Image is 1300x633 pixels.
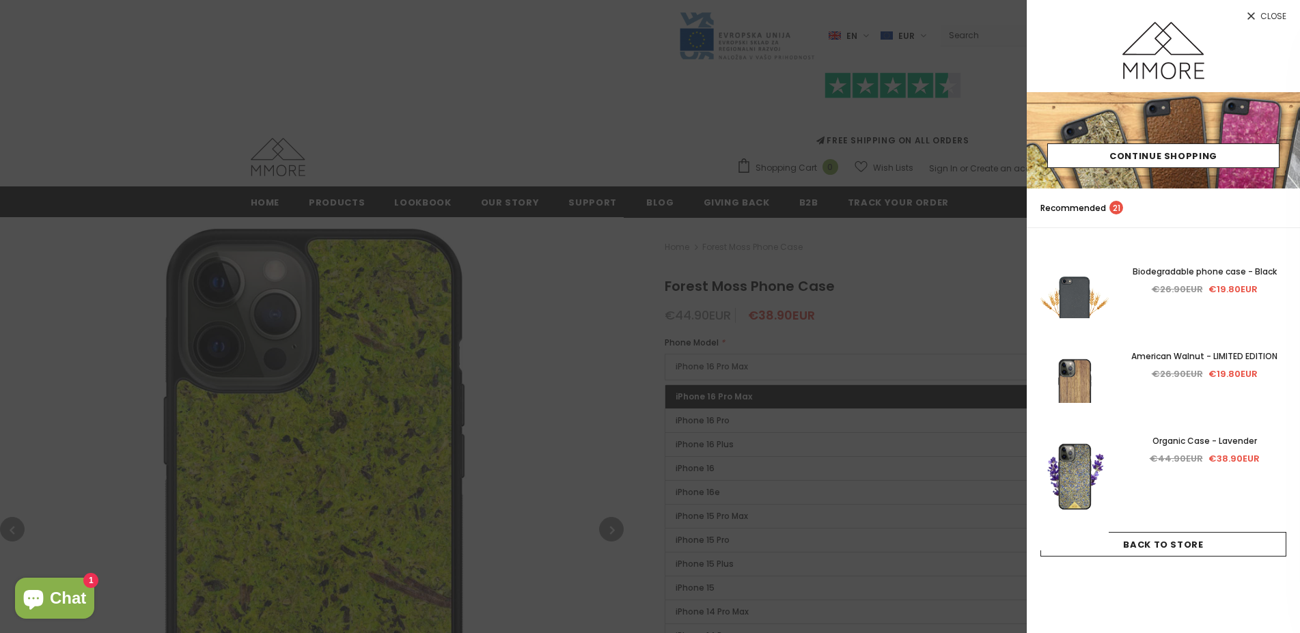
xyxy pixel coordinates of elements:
a: American Walnut - LIMITED EDITION [1122,349,1286,364]
a: Continue Shopping [1047,143,1280,168]
span: €26.90EUR [1152,367,1203,380]
a: Back To Store [1040,532,1286,557]
span: Biodegradable phone case - Black [1133,266,1277,277]
span: €26.90EUR [1152,283,1203,296]
p: Recommended [1040,201,1123,215]
span: Close [1260,12,1286,20]
span: Organic Case - Lavender [1152,435,1257,447]
span: €19.80EUR [1208,283,1258,296]
inbox-online-store-chat: Shopify online store chat [11,578,98,622]
a: Organic Case - Lavender [1122,434,1286,449]
span: 21 [1109,201,1123,214]
a: Biodegradable phone case - Black [1122,264,1286,279]
span: €44.90EUR [1150,452,1203,465]
span: American Walnut - LIMITED EDITION [1131,350,1277,362]
a: search [1273,201,1286,215]
span: €19.80EUR [1208,367,1258,380]
span: €38.90EUR [1208,452,1260,465]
